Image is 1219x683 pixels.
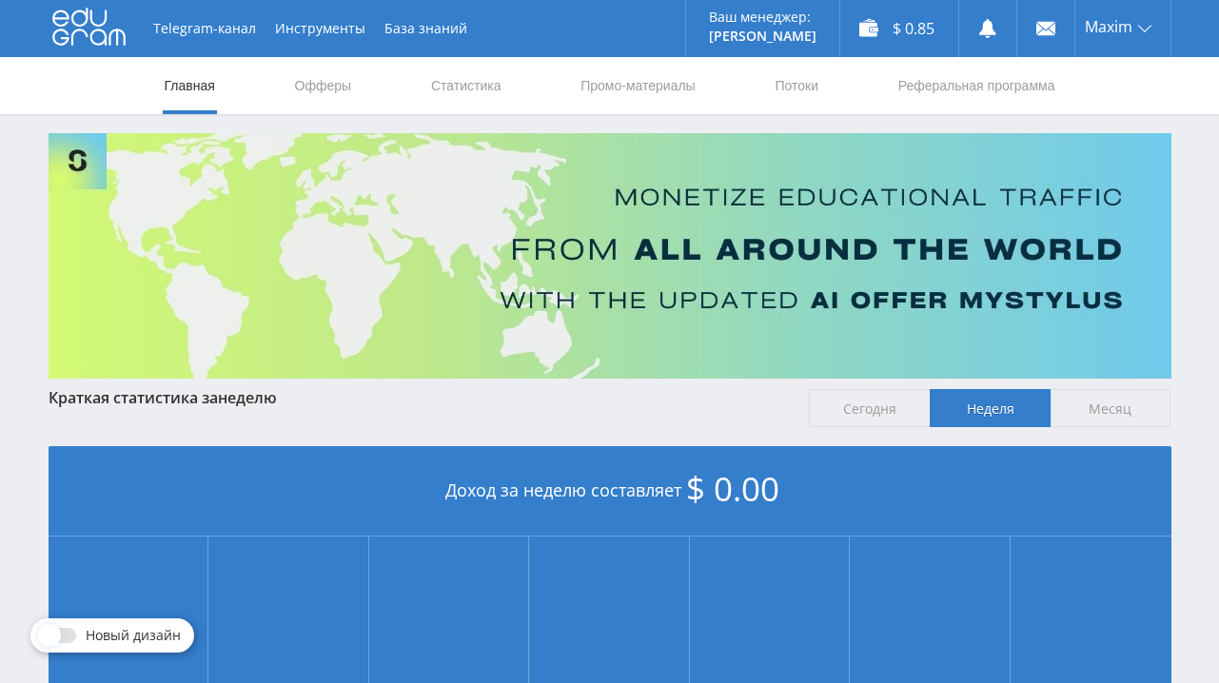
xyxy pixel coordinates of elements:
[163,57,217,114] a: Главная
[579,57,697,114] a: Промо-материалы
[86,628,181,643] span: Новый дизайн
[429,57,503,114] a: Статистика
[49,133,1171,379] img: Banner
[809,389,930,427] span: Сегодня
[49,389,791,406] div: Краткая статистика за
[930,389,1051,427] span: Неделя
[709,29,816,44] p: [PERSON_NAME]
[1051,389,1171,427] span: Месяц
[896,57,1057,114] a: Реферальная программа
[218,387,277,408] span: неделю
[49,446,1171,537] div: Доход за неделю составляет
[773,57,820,114] a: Потоки
[293,57,354,114] a: Офферы
[1085,19,1132,34] span: Maxim
[686,466,779,511] span: $ 0.00
[709,10,816,25] p: Ваш менеджер:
